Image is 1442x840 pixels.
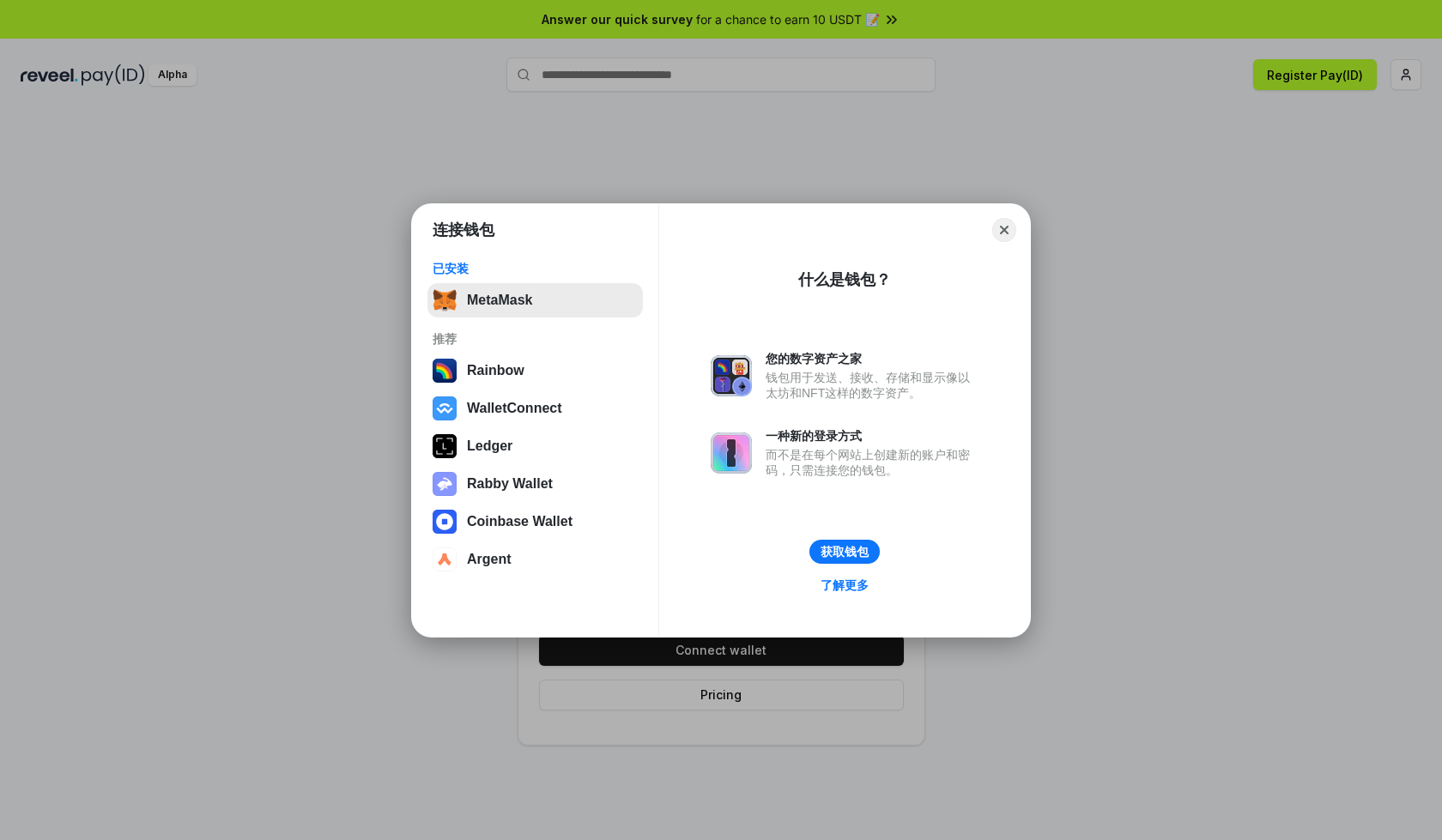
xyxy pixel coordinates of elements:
[821,577,869,593] div: 了解更多
[427,354,643,388] button: Rainbow
[427,542,643,577] button: Argent
[467,552,512,567] div: Argent
[427,467,643,501] button: Rabby Wallet
[810,574,879,596] a: 了解更多
[427,391,643,426] button: WalletConnect
[427,505,643,539] button: Coinbase Wallet
[766,447,978,478] div: 而不是在每个网站上创建新的账户和密码，只需连接您的钱包。
[467,401,562,416] div: WalletConnect
[433,510,457,534] img: svg+xml,%3Csvg%20width%3D%2228%22%20height%3D%2228%22%20viewBox%3D%220%200%2028%2028%22%20fill%3D...
[433,359,457,383] img: svg+xml,%3Csvg%20width%3D%22120%22%20height%3D%22120%22%20viewBox%3D%220%200%20120%20120%22%20fil...
[821,544,869,559] div: 获取钱包
[433,434,457,458] img: svg+xml,%3Csvg%20xmlns%3D%22http%3A%2F%2Fwww.w3.org%2F2000%2Fsvg%22%20width%3D%2228%22%20height%3...
[809,540,880,564] button: 获取钱包
[992,218,1016,242] button: Close
[433,396,457,420] img: svg+xml,%3Csvg%20width%3D%2228%22%20height%3D%2228%22%20viewBox%3D%220%200%2028%2028%22%20fill%3D...
[766,370,978,401] div: 钱包用于发送、接收、存储和显示像以太坊和NFT这样的数字资产。
[467,514,573,529] div: Coinbase Wallet
[427,429,643,463] button: Ledger
[766,428,978,444] div: 一种新的登录方式
[766,351,978,366] div: 您的数字资产之家
[467,438,512,454] div: Ledger
[433,547,457,571] img: svg+xml,%3Csvg%20width%3D%2228%22%20height%3D%2228%22%20viewBox%3D%220%200%2028%2028%22%20fill%3D...
[711,432,752,474] img: svg+xml,%3Csvg%20xmlns%3D%22http%3A%2F%2Fwww.w3.org%2F2000%2Fsvg%22%20fill%3D%22none%22%20viewBox...
[711,355,752,396] img: svg+xml,%3Csvg%20xmlns%3D%22http%3A%2F%2Fwww.w3.org%2F2000%2Fsvg%22%20fill%3D%22none%22%20viewBox...
[433,261,638,276] div: 已安装
[798,269,891,290] div: 什么是钱包？
[467,293,532,308] div: MetaMask
[467,476,553,492] div: Rabby Wallet
[433,220,494,240] h1: 连接钱包
[467,363,524,378] div: Rainbow
[433,331,638,347] div: 推荐
[433,472,457,496] img: svg+xml,%3Csvg%20xmlns%3D%22http%3A%2F%2Fwww.w3.org%2F2000%2Fsvg%22%20fill%3D%22none%22%20viewBox...
[433,288,457,312] img: svg+xml,%3Csvg%20fill%3D%22none%22%20height%3D%2233%22%20viewBox%3D%220%200%2035%2033%22%20width%...
[427,283,643,317] button: MetaMask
